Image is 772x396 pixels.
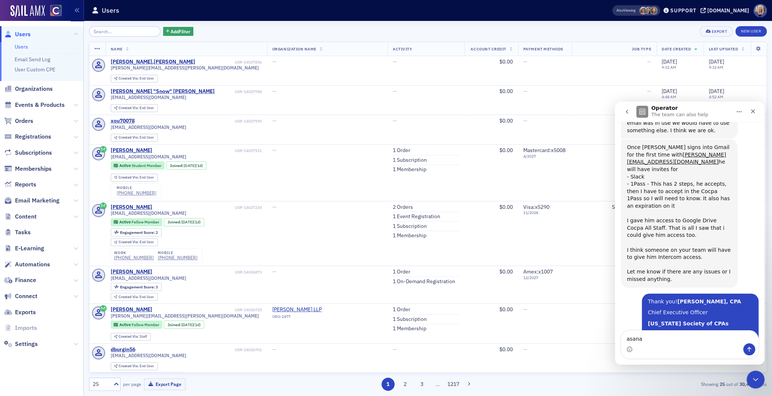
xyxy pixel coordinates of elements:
span: — [393,58,397,65]
div: USR-14026701 [137,347,262,352]
span: — [393,88,397,95]
iframe: Intercom live chat [747,371,765,389]
button: AddFilter [163,27,194,36]
span: [PERSON_NAME][EMAIL_ADDRESS][PERSON_NAME][DOMAIN_NAME] [111,313,259,319]
div: End User [119,295,154,299]
div: Created Via: End User [111,134,158,142]
span: Organizations [15,85,53,93]
a: [PHONE_NUMBER] [158,255,197,260]
span: Automations [15,260,50,269]
span: $0.00 [499,88,513,95]
a: 1 Membership [393,232,426,239]
div: 3 [120,285,158,289]
a: Reports [4,180,36,189]
span: Users [15,30,31,38]
span: — [272,204,276,210]
span: [EMAIL_ADDRESS][DOMAIN_NAME] [111,124,186,130]
div: Active: Active: Student Member [111,161,165,170]
a: Automations [4,260,50,269]
span: — [523,117,527,124]
span: Fellow Member [132,322,159,327]
span: Name [111,46,123,52]
span: [DATE] [181,219,193,225]
span: Created Via : [119,135,140,140]
div: USR-14026725 [153,307,262,312]
span: [DATE] [184,163,195,168]
span: Visa : x5290 [523,204,549,210]
a: Email Send Log [15,56,50,63]
span: Engagement Score : [120,230,156,235]
span: 12 / 2027 [523,275,567,280]
a: E-Learning [4,244,44,253]
span: Settings [15,340,38,348]
button: 1217 [447,378,460,391]
button: 3 [416,378,429,391]
div: mobile [158,251,197,255]
div: USR-14027230 [153,205,262,210]
div: Export [712,30,727,34]
a: 1 Subscription [393,223,427,230]
span: [PERSON_NAME][EMAIL_ADDRESS][PERSON_NAME][DOMAIN_NAME] [111,65,259,71]
span: Job Type [632,46,651,52]
span: Active [119,163,132,168]
a: 2 Orders [393,204,413,211]
a: Users [4,30,31,38]
div: Sole Practitioner [577,204,651,211]
span: Memberships [15,165,52,173]
span: — [393,117,397,124]
a: dburgin56 [111,346,135,353]
span: Profile [754,4,767,17]
button: [DOMAIN_NAME] [701,8,752,13]
a: Active Fellow Member [114,220,159,225]
div: [PERSON_NAME] [111,204,152,211]
a: 1 Order [393,147,410,154]
a: [PERSON_NAME] "Snow" [PERSON_NAME] [111,88,215,95]
span: — [523,346,527,353]
span: Events & Products [15,101,65,109]
div: ORG-2477 [272,314,340,322]
a: Organizations [4,85,53,93]
span: $0.00 [499,268,513,275]
button: 2 [398,378,411,391]
div: work [114,251,154,255]
time: 4:52 AM [709,94,723,99]
span: [EMAIL_ADDRESS][DOMAIN_NAME] [111,210,186,216]
span: E-Learning [15,244,44,253]
span: Add Filter [171,28,190,35]
div: Created Via: End User [111,238,158,246]
span: [DATE] [709,58,724,65]
strong: 30,411 [738,381,755,387]
div: USR-14027856 [196,60,262,65]
div: (1d) [181,220,200,225]
input: Search… [89,26,160,37]
div: USR-14027531 [153,148,262,153]
span: Fellow Member [132,219,159,225]
div: Created Via: Staff [111,333,151,341]
iframe: Intercom live chat [615,102,765,365]
a: [PERSON_NAME].[PERSON_NAME] [111,59,195,65]
a: Imports [4,324,37,332]
span: Joined : [170,163,184,168]
span: Activity [393,46,412,52]
a: Content [4,213,37,221]
span: Imports [15,324,37,332]
a: Finance [4,276,36,284]
span: 11 / 2028 [523,210,567,215]
div: End User [119,364,154,368]
div: End User [119,240,154,244]
span: Orders [15,117,33,125]
span: Student Member [132,163,162,168]
span: Account Credit [471,46,506,52]
span: — [272,88,276,95]
div: [PHONE_NUMBER] [117,190,156,196]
